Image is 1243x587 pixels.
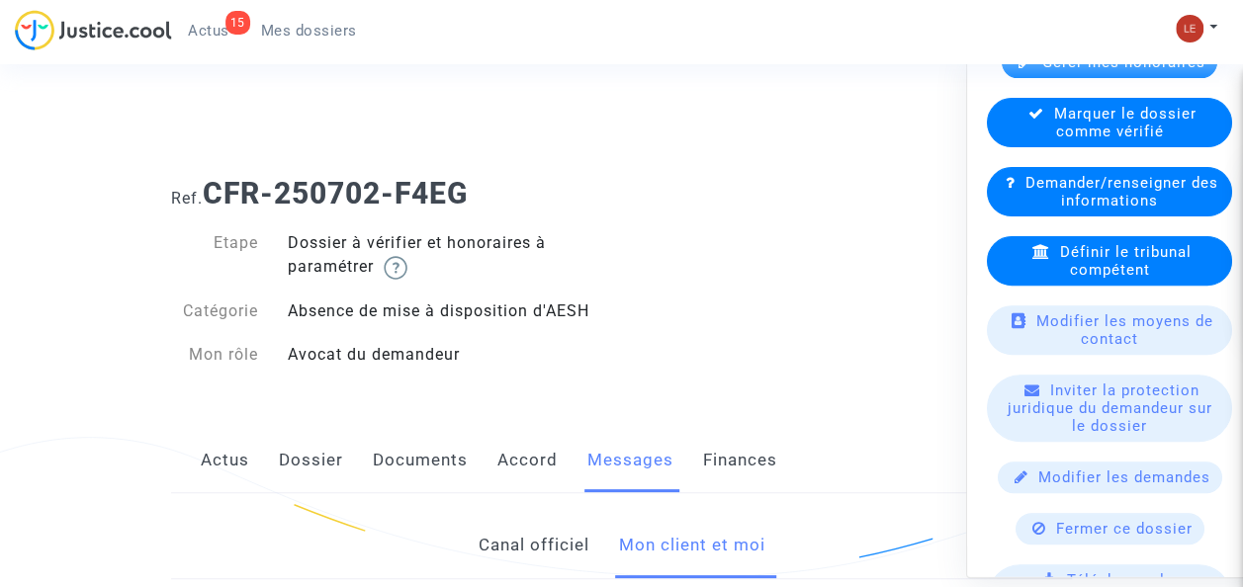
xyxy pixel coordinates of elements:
span: Actus [188,22,229,40]
span: Définir le tribunal compétent [1060,243,1192,279]
span: Ref. [171,189,203,208]
div: Mon rôle [156,343,273,367]
span: Modifier les demandes [1038,468,1210,486]
a: Mes dossiers [245,16,373,45]
span: Fermer ce dossier [1056,520,1193,538]
div: 15 [225,11,250,35]
a: 15Actus [172,16,245,45]
a: Actus [201,428,249,493]
a: Finances [703,428,777,493]
span: Mes dossiers [261,22,357,40]
div: Etape [156,231,273,280]
a: Documents [373,428,468,493]
span: Demander/renseigner des informations [1025,174,1218,210]
a: Canal officiel [478,513,588,578]
a: Mon client et moi [618,513,764,578]
div: Avocat du demandeur [273,343,622,367]
span: Inviter la protection juridique du demandeur sur le dossier [1008,381,1212,435]
span: Marquer le dossier comme vérifié [1054,105,1197,140]
a: Accord [497,428,558,493]
span: Modifier les moyens de contact [1036,312,1213,348]
img: jc-logo.svg [15,10,172,50]
a: Dossier [279,428,343,493]
a: Messages [587,428,673,493]
b: CFR-250702-F4EG [203,176,468,210]
div: Dossier à vérifier et honoraires à paramétrer [273,231,622,280]
div: Absence de mise à disposition d'AESH [273,299,622,323]
div: Catégorie [156,299,273,323]
img: help.svg [384,256,407,280]
img: 7d989c7df380ac848c7da5f314e8ff03 [1176,15,1203,42]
